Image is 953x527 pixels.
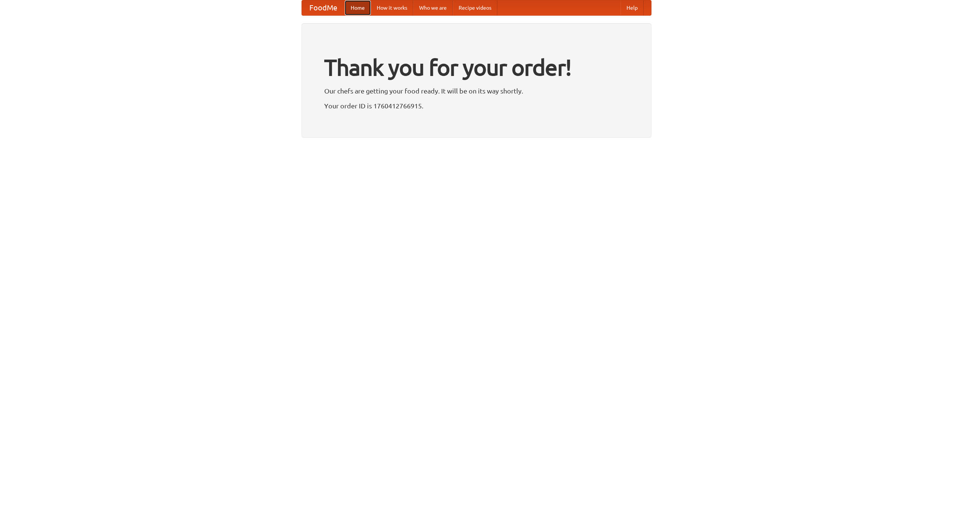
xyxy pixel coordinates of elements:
[324,85,629,96] p: Our chefs are getting your food ready. It will be on its way shortly.
[324,100,629,111] p: Your order ID is 1760412766915.
[413,0,453,15] a: Who we are
[302,0,345,15] a: FoodMe
[621,0,644,15] a: Help
[453,0,497,15] a: Recipe videos
[324,50,629,85] h1: Thank you for your order!
[345,0,371,15] a: Home
[371,0,413,15] a: How it works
